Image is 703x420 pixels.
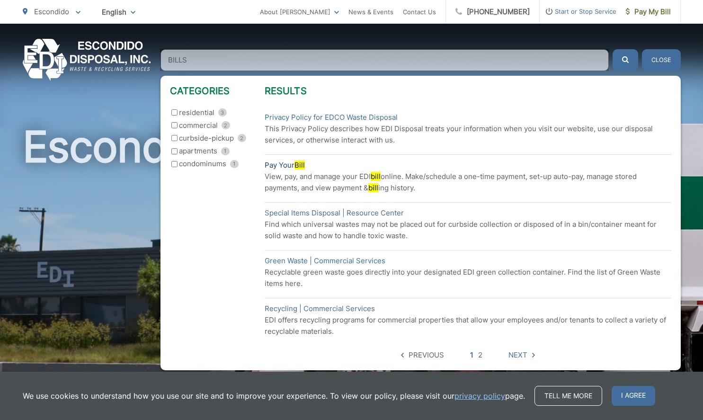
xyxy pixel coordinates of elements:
[218,108,227,116] span: 3
[221,147,230,155] span: 1
[265,314,671,337] p: EDI offers recycling programs for commercial properties that allow your employees and/or tenants ...
[171,122,178,128] input: commercial 2
[171,109,178,116] input: residential 3
[534,386,602,406] a: Tell me more
[508,349,527,361] span: Next
[238,134,246,142] span: 2
[265,85,671,97] h3: Results
[179,145,217,157] span: apartments
[95,4,142,20] span: English
[409,349,444,361] span: Previous
[265,267,671,289] p: Recyclable green waste goes directly into your designated EDI green collection container. Find th...
[508,349,535,361] a: Next
[613,49,638,71] button: Submit the search query.
[265,112,398,123] a: Privacy Policy for EDCO Waste Disposal
[454,390,505,402] a: privacy policy
[171,135,178,141] input: curbside-pickup 2
[348,6,393,18] a: News & Events
[23,39,151,81] a: EDCD logo. Return to the homepage.
[265,171,671,194] p: View, pay, and manage your EDI online. Make/schedule a one-time payment, set-up auto-pay, manage ...
[171,148,178,154] input: apartments 1
[23,390,525,402] p: We use cookies to understand how you use our site and to improve your experience. To view our pol...
[260,6,339,18] a: About [PERSON_NAME]
[179,120,218,131] span: commercial
[171,161,178,167] input: condominums 1
[403,6,436,18] a: Contact Us
[371,172,381,181] mark: bill
[34,7,69,16] span: Escondido
[265,123,671,146] p: This Privacy Policy describes how EDI Disposal treats your information when you visit our website...
[222,121,230,129] span: 2
[179,133,234,144] span: curbside-pickup
[265,219,671,241] p: Find which universal wastes may not be placed out for curbside collection or disposed of in a bin...
[265,207,404,219] a: Special Items Disposal | Resource Center
[294,161,305,170] mark: Bill
[170,85,265,97] h3: Categories
[368,183,378,192] mark: bill
[265,255,385,267] a: Green Waste | Commercial Services
[612,386,655,406] span: I agree
[265,303,375,314] a: Recycling | Commercial Services
[470,349,473,361] a: 1
[179,158,226,170] span: condominums
[626,6,671,18] span: Pay My Bill
[265,160,305,171] a: Pay YourBill
[642,49,681,71] button: Close
[179,107,214,118] span: residential
[478,349,482,361] a: 2
[160,49,609,71] input: Search
[230,160,239,168] span: 1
